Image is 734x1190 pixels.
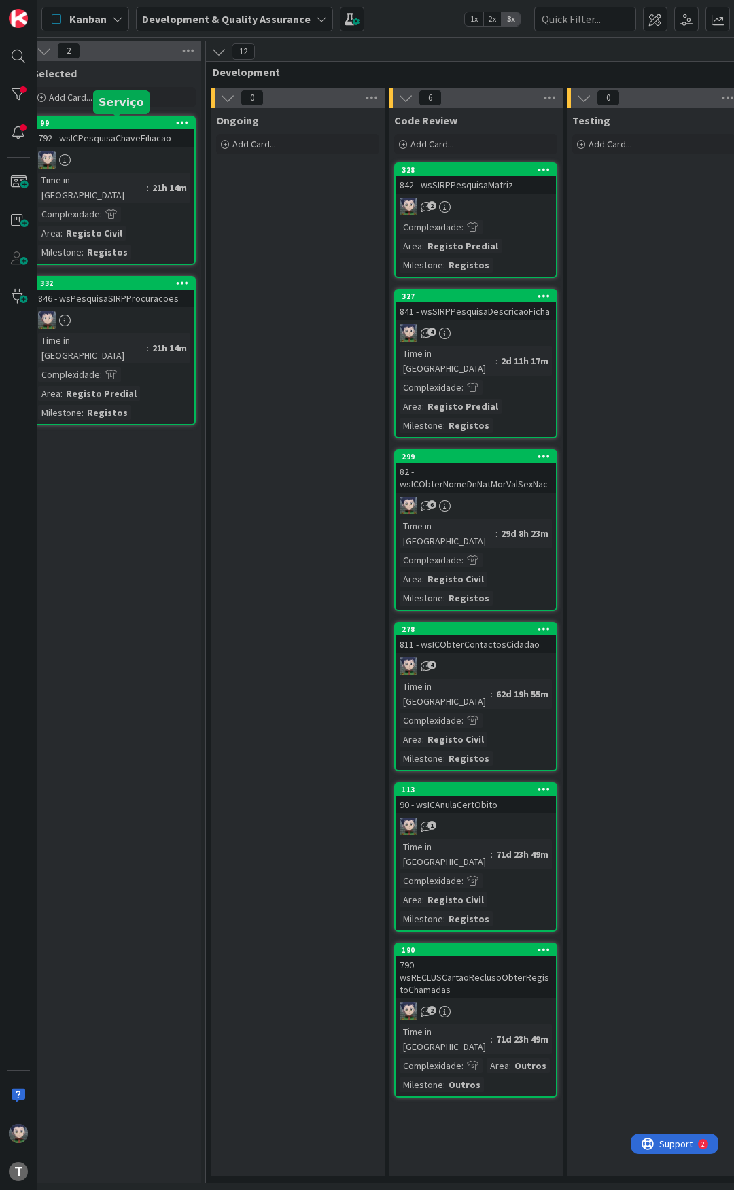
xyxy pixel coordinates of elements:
[241,90,264,106] span: 0
[232,138,276,150] span: Add Card...
[396,198,556,215] div: LS
[396,956,556,998] div: 790 - wsRECLUSCartaoReclusoObterRegistoChamadas
[400,239,422,253] div: Area
[396,944,556,998] div: 190790 - wsRECLUSCartaoReclusoObterRegistoChamadas
[400,324,417,342] img: LS
[34,277,194,307] div: 332846 - wsPesquisaSIRPProcuracoes
[9,1124,28,1143] img: LS
[427,1006,436,1015] span: 2
[410,138,454,150] span: Add Card...
[400,418,443,433] div: Milestone
[38,173,147,203] div: Time in [GEOGRAPHIC_DATA]
[34,311,194,329] div: LS
[396,290,556,320] div: 327841 - wsSIRPPesquisaDescricaoFicha
[149,340,190,355] div: 21h 14m
[400,657,417,675] img: LS
[424,239,502,253] div: Registo Predial
[33,67,77,80] span: Selected
[491,1032,493,1047] span: :
[509,1058,511,1073] span: :
[400,818,417,835] img: LS
[34,117,194,147] div: 99792 - wsICPesquisaChaveFiliacao
[445,258,493,273] div: Registos
[511,1058,550,1073] div: Outros
[461,1058,464,1073] span: :
[491,847,493,862] span: :
[34,129,194,147] div: 792 - wsICPesquisaChaveFiliacao
[461,713,464,728] span: :
[396,657,556,675] div: LS
[422,892,424,907] span: :
[422,239,424,253] span: :
[396,176,556,194] div: 842 - wsSIRPPesquisaMatriz
[402,945,556,955] div: 190
[400,572,422,587] div: Area
[495,353,497,368] span: :
[34,277,194,290] div: 332
[71,5,74,16] div: 2
[400,220,461,234] div: Complexidade
[427,821,436,830] span: 1
[38,151,56,169] img: LS
[33,276,196,425] a: 332846 - wsPesquisaSIRPProcuracoesLSTime in [GEOGRAPHIC_DATA]:21h 14mComplexidade:Area:Registo Pr...
[427,661,436,669] span: 4
[461,380,464,395] span: :
[461,553,464,567] span: :
[487,1058,509,1073] div: Area
[69,11,107,27] span: Kanban
[149,180,190,195] div: 21h 14m
[534,7,636,31] input: Quick Filter...
[396,796,556,813] div: 90 - wsICAnulaCertObito
[400,380,461,395] div: Complexidade
[100,367,102,382] span: :
[400,258,443,273] div: Milestone
[445,751,493,766] div: Registos
[396,497,556,514] div: LS
[82,245,84,260] span: :
[400,497,417,514] img: LS
[483,12,502,26] span: 2x
[443,591,445,606] span: :
[49,91,92,103] span: Add Card...
[396,784,556,796] div: 113
[424,399,502,414] div: Registo Predial
[402,785,556,794] div: 113
[216,113,259,127] span: Ongoing
[396,635,556,653] div: 811 - wsICObterContactosCidadao
[443,1077,445,1092] span: :
[394,782,557,932] a: 11390 - wsICAnulaCertObitoLSTime in [GEOGRAPHIC_DATA]:71d 23h 49mComplexidade:Area:Registo CivilM...
[400,911,443,926] div: Milestone
[427,500,436,509] span: 6
[422,572,424,587] span: :
[396,944,556,956] div: 190
[38,386,60,401] div: Area
[396,164,556,194] div: 328842 - wsSIRPPesquisaMatriz
[396,623,556,653] div: 278811 - wsICObterContactosCidadao
[396,324,556,342] div: LS
[394,113,457,127] span: Code Review
[9,1162,28,1181] div: T
[9,9,28,28] img: Visit kanbanzone.com
[443,418,445,433] span: :
[497,353,552,368] div: 2d 11h 17m
[396,463,556,493] div: 82 - wsICObterNomeDnNatMorValSexNac
[424,732,487,747] div: Registo Civil
[589,138,632,150] span: Add Card...
[99,96,144,109] h5: Serviço
[84,245,131,260] div: Registos
[100,207,102,222] span: :
[572,113,610,127] span: Testing
[142,12,311,26] b: Development & Quality Assurance
[34,151,194,169] div: LS
[445,418,493,433] div: Registos
[400,732,422,747] div: Area
[400,399,422,414] div: Area
[40,118,194,128] div: 99
[63,226,126,241] div: Registo Civil
[402,625,556,634] div: 278
[400,1002,417,1020] img: LS
[396,784,556,813] div: 11390 - wsICAnulaCertObito
[400,713,461,728] div: Complexidade
[38,311,56,329] img: LS
[396,451,556,463] div: 299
